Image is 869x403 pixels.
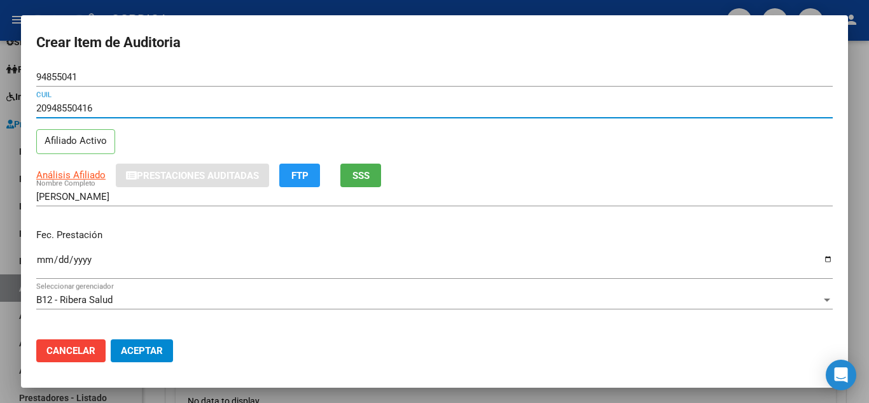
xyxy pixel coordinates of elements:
[36,339,106,362] button: Cancelar
[36,228,833,243] p: Fec. Prestación
[340,164,381,187] button: SSS
[46,345,95,357] span: Cancelar
[137,170,259,181] span: Prestaciones Auditadas
[291,170,309,181] span: FTP
[36,31,833,55] h2: Crear Item de Auditoria
[826,360,856,390] div: Open Intercom Messenger
[121,345,163,357] span: Aceptar
[116,164,269,187] button: Prestaciones Auditadas
[111,339,173,362] button: Aceptar
[352,170,370,181] span: SSS
[36,294,113,306] span: B12 - Ribera Salud
[279,164,320,187] button: FTP
[36,129,115,154] p: Afiliado Activo
[36,169,106,181] span: Análisis Afiliado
